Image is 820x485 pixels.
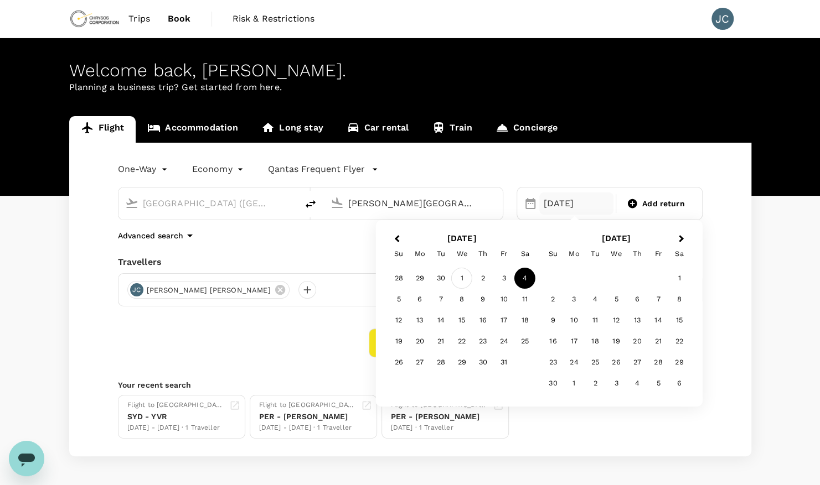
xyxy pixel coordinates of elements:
[484,116,569,143] a: Concierge
[388,243,409,264] div: Sunday
[606,243,627,264] div: Wednesday
[451,289,472,310] div: Choose Wednesday, October 8th, 2025
[409,310,430,331] div: Choose Monday, October 13th, 2025
[140,285,277,296] span: [PERSON_NAME] [PERSON_NAME]
[627,310,648,331] div: Choose Thursday, November 13th, 2025
[669,268,690,289] div: Choose Saturday, November 1st, 2025
[673,231,691,248] button: Next Month
[514,289,535,310] div: Choose Saturday, October 11th, 2025
[585,331,606,352] div: Choose Tuesday, November 18th, 2025
[711,8,734,30] div: JC
[369,328,452,357] button: Find flights
[451,268,472,289] div: Choose Wednesday, October 1st, 2025
[430,331,451,352] div: Choose Tuesday, October 21st, 2025
[388,352,409,373] div: Choose Sunday, October 26th, 2025
[388,331,409,352] div: Choose Sunday, October 19th, 2025
[69,7,120,31] img: Chrysos Corporation
[335,116,421,143] a: Car rental
[451,331,472,352] div: Choose Wednesday, October 22nd, 2025
[259,400,357,411] div: Flight to [GEOGRAPHIC_DATA]
[648,289,669,310] div: Choose Friday, November 7th, 2025
[118,379,703,390] p: Your recent search
[627,373,648,394] div: Choose Thursday, December 4th, 2025
[543,268,690,394] div: Month November, 2025
[606,331,627,352] div: Choose Wednesday, November 19th, 2025
[648,373,669,394] div: Choose Friday, December 5th, 2025
[472,289,493,310] div: Choose Thursday, October 9th, 2025
[585,310,606,331] div: Choose Tuesday, November 11th, 2025
[409,331,430,352] div: Choose Monday, October 20th, 2025
[430,310,451,331] div: Choose Tuesday, October 14th, 2025
[430,243,451,264] div: Tuesday
[118,160,170,178] div: One-Way
[409,289,430,310] div: Choose Monday, October 6th, 2025
[409,243,430,264] div: Monday
[627,331,648,352] div: Choose Thursday, November 20th, 2025
[514,331,535,352] div: Choose Saturday, October 25th, 2025
[385,233,539,243] h2: [DATE]
[391,411,488,423] div: PER - [PERSON_NAME]
[543,352,564,373] div: Choose Sunday, November 23rd, 2025
[648,243,669,264] div: Friday
[127,423,225,434] div: [DATE] - [DATE] · 1 Traveller
[259,423,357,434] div: [DATE] - [DATE] · 1 Traveller
[472,310,493,331] div: Choose Thursday, October 16th, 2025
[493,268,514,289] div: Choose Friday, October 3rd, 2025
[136,116,250,143] a: Accommodation
[118,230,183,241] p: Advanced search
[430,352,451,373] div: Choose Tuesday, October 28th, 2025
[233,12,315,25] span: Risk & Restrictions
[118,229,197,242] button: Advanced search
[127,400,225,411] div: Flight to [GEOGRAPHIC_DATA]
[543,310,564,331] div: Choose Sunday, November 9th, 2025
[472,352,493,373] div: Choose Thursday, October 30th, 2025
[585,373,606,394] div: Choose Tuesday, December 2nd, 2025
[543,373,564,394] div: Choose Sunday, November 30th, 2025
[495,202,497,204] button: Open
[564,331,585,352] div: Choose Monday, November 17th, 2025
[543,243,564,264] div: Sunday
[127,281,290,299] div: JC[PERSON_NAME] [PERSON_NAME]
[472,268,493,289] div: Choose Thursday, October 2nd, 2025
[627,243,648,264] div: Thursday
[627,352,648,373] div: Choose Thursday, November 27th, 2025
[388,289,409,310] div: Choose Sunday, October 5th, 2025
[387,231,405,248] button: Previous Month
[539,192,614,215] div: [DATE]
[606,289,627,310] div: Choose Wednesday, November 5th, 2025
[669,310,690,331] div: Choose Saturday, November 15th, 2025
[348,195,479,212] input: Going to
[388,268,535,373] div: Month October, 2025
[409,268,430,289] div: Choose Monday, September 29th, 2025
[493,331,514,352] div: Choose Friday, October 24th, 2025
[268,163,378,176] button: Qantas Frequent Flyer
[669,289,690,310] div: Choose Saturday, November 8th, 2025
[585,289,606,310] div: Choose Tuesday, November 4th, 2025
[539,233,693,243] h2: [DATE]
[130,283,143,296] div: JC
[192,160,246,178] div: Economy
[585,352,606,373] div: Choose Tuesday, November 25th, 2025
[669,331,690,352] div: Choose Saturday, November 22nd, 2025
[472,331,493,352] div: Choose Thursday, October 23rd, 2025
[128,12,150,25] span: Trips
[493,243,514,264] div: Friday
[250,116,334,143] a: Long stay
[606,352,627,373] div: Choose Wednesday, November 26th, 2025
[648,331,669,352] div: Choose Friday, November 21st, 2025
[409,352,430,373] div: Choose Monday, October 27th, 2025
[627,289,648,310] div: Choose Thursday, November 6th, 2025
[564,310,585,331] div: Choose Monday, November 10th, 2025
[648,310,669,331] div: Choose Friday, November 14th, 2025
[451,310,472,331] div: Choose Wednesday, October 15th, 2025
[514,268,535,289] div: Choose Saturday, October 4th, 2025
[297,191,324,217] button: delete
[69,116,136,143] a: Flight
[648,352,669,373] div: Choose Friday, November 28th, 2025
[669,243,690,264] div: Saturday
[9,441,44,476] iframe: Button to launch messaging window
[69,81,751,94] p: Planning a business trip? Get started from here.
[259,411,357,423] div: PER - [PERSON_NAME]
[669,352,690,373] div: Choose Saturday, November 29th, 2025
[543,331,564,352] div: Choose Sunday, November 16th, 2025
